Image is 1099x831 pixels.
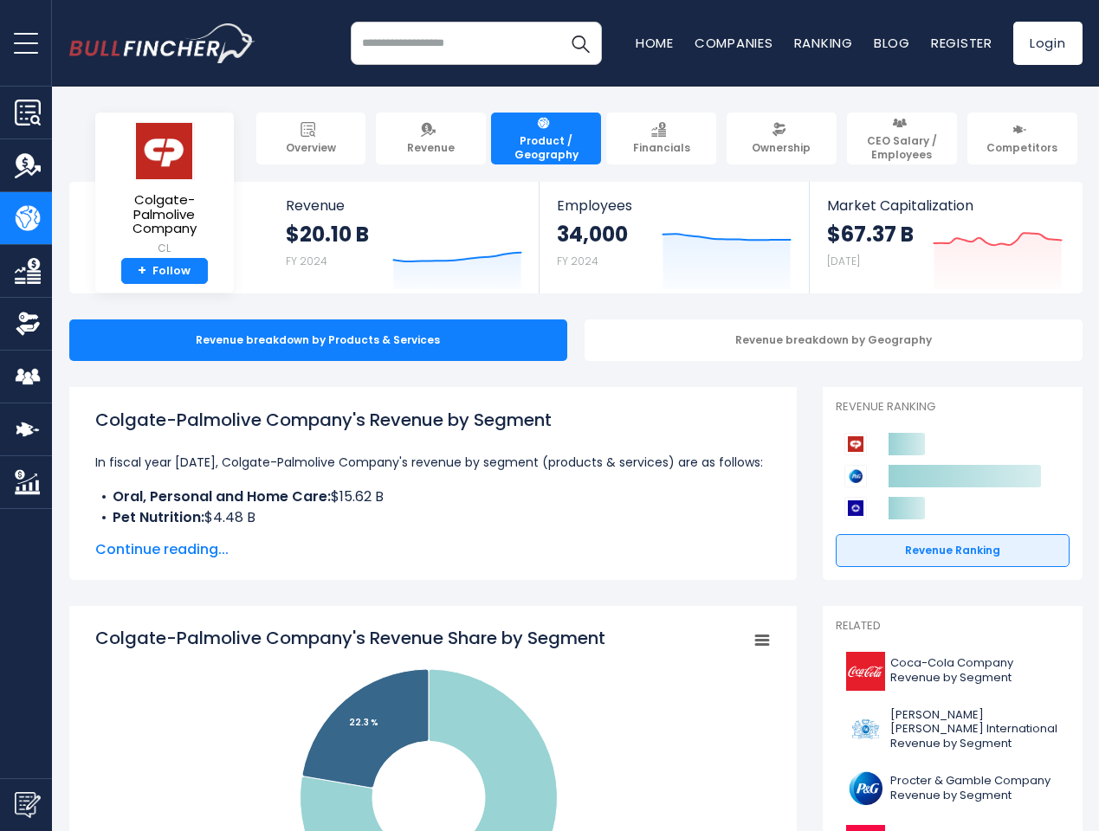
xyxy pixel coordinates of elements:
[695,34,773,52] a: Companies
[121,258,208,285] a: +Follow
[1013,22,1083,65] a: Login
[827,254,860,268] small: [DATE]
[557,221,628,248] strong: 34,000
[836,647,1070,695] a: Coca-Cola Company Revenue by Segment
[95,539,771,560] span: Continue reading...
[874,34,910,52] a: Blog
[95,626,605,650] tspan: Colgate-Palmolive Company's Revenue Share by Segment
[491,113,601,164] a: Product / Geography
[836,704,1070,757] a: [PERSON_NAME] [PERSON_NAME] International Revenue by Segment
[95,407,771,433] h1: Colgate-Palmolive Company's Revenue by Segment
[286,254,327,268] small: FY 2024
[633,141,690,155] span: Financials
[540,182,809,293] a: Employees 34,000 FY 2024
[986,141,1057,155] span: Competitors
[407,141,455,155] span: Revenue
[836,619,1070,634] p: Related
[967,113,1077,164] a: Competitors
[95,507,771,528] li: $4.48 B
[844,433,867,455] img: Colgate-Palmolive Company competitors logo
[109,193,220,236] span: Colgate-Palmolive Company
[844,497,867,519] img: Kimberly-Clark Corporation competitors logo
[836,764,1070,812] a: Procter & Gamble Company Revenue by Segment
[95,452,771,473] p: In fiscal year [DATE], Colgate-Palmolive Company's revenue by segment (products & services) are a...
[846,652,885,691] img: KO logo
[636,34,674,52] a: Home
[557,254,598,268] small: FY 2024
[855,134,949,161] span: CEO Salary / Employees
[846,769,885,808] img: PG logo
[847,113,957,164] a: CEO Salary / Employees
[827,197,1063,214] span: Market Capitalization
[69,319,567,361] div: Revenue breakdown by Products & Services
[890,708,1059,752] span: [PERSON_NAME] [PERSON_NAME] International Revenue by Segment
[138,263,146,279] strong: +
[844,465,867,487] img: Procter & Gamble Company competitors logo
[559,22,602,65] button: Search
[268,182,540,293] a: Revenue $20.10 B FY 2024
[113,507,204,527] b: Pet Nutrition:
[286,221,369,248] strong: $20.10 B
[109,241,220,256] small: CL
[727,113,837,164] a: Ownership
[606,113,716,164] a: Financials
[69,23,255,63] img: bullfincher logo
[890,656,1059,686] span: Coca-Cola Company Revenue by Segment
[794,34,853,52] a: Ranking
[349,716,378,729] tspan: 22.3 %
[836,534,1070,567] a: Revenue Ranking
[113,486,331,506] b: Oral, Personal and Home Care:
[95,486,771,507] li: $15.62 B
[827,221,914,248] strong: $67.37 B
[752,141,811,155] span: Ownership
[376,113,486,164] a: Revenue
[810,182,1080,293] a: Market Capitalization $67.37 B [DATE]
[69,23,255,63] a: Go to homepage
[15,311,41,337] img: Ownership
[256,113,366,164] a: Overview
[108,121,221,258] a: Colgate-Palmolive Company CL
[846,710,885,749] img: PM logo
[836,400,1070,415] p: Revenue Ranking
[286,197,522,214] span: Revenue
[890,774,1059,803] span: Procter & Gamble Company Revenue by Segment
[499,134,593,161] span: Product / Geography
[557,197,792,214] span: Employees
[585,319,1083,361] div: Revenue breakdown by Geography
[931,34,992,52] a: Register
[286,141,336,155] span: Overview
